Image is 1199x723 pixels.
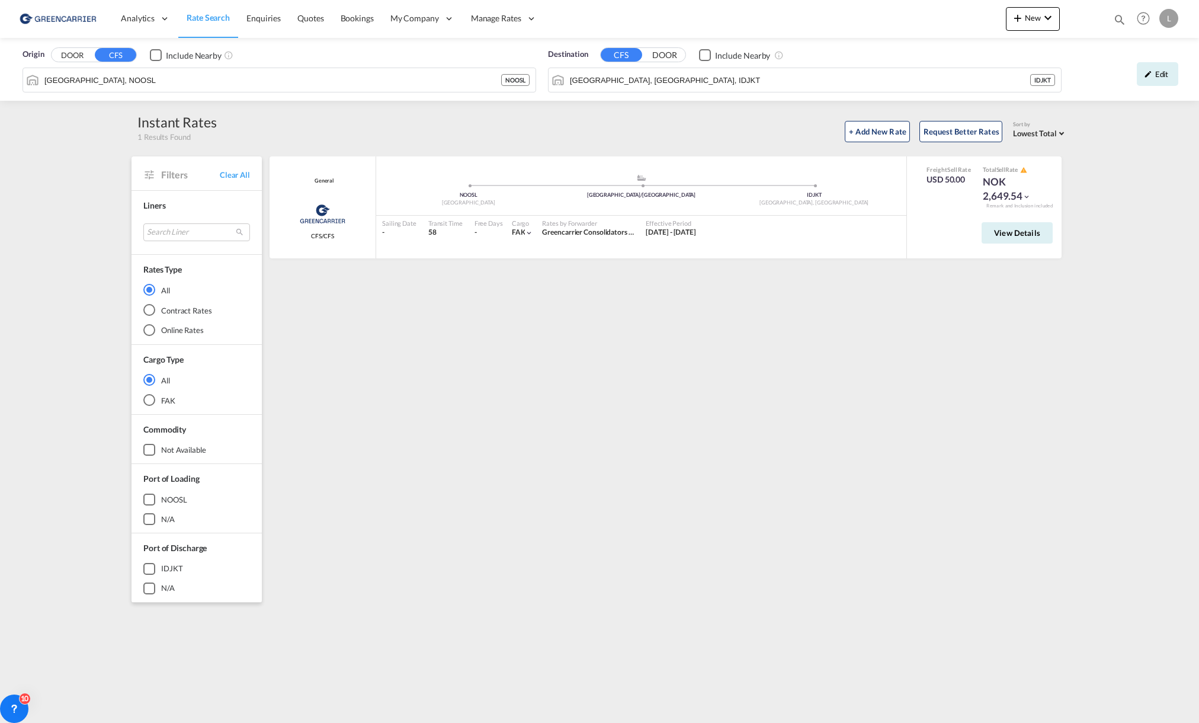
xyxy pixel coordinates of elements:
[312,177,334,185] div: Contract / Rate Agreement / Tariff / Spot Pricing Reference Number: General
[52,49,93,62] button: DOOR
[1013,126,1067,139] md-select: Select: Lowest Total
[143,583,250,594] md-checkbox: N/A
[1013,129,1057,138] span: Lowest Total
[428,228,463,238] div: 58
[143,324,250,336] md-radio-button: Online Rates
[246,13,281,23] span: Enquiries
[166,50,222,62] div: Include Nearby
[224,50,233,60] md-icon: Unchecked: Ignores neighbouring ports when fetching rates.Checked : Includes neighbouring ports w...
[1013,121,1067,129] div: Sort by
[1020,167,1027,174] md-icon: icon-alert
[1113,13,1126,31] div: icon-magnify
[1133,8,1153,28] span: Help
[1133,8,1159,30] div: Help
[1022,193,1031,201] md-icon: icon-chevron-down
[601,48,642,62] button: CFS
[646,219,696,228] div: Effective Period
[1137,62,1178,86] div: icon-pencilEdit
[1159,9,1178,28] div: L
[996,166,1006,173] span: Sell
[143,474,200,484] span: Port of Loading
[715,50,771,62] div: Include Nearby
[845,121,910,142] button: + Add New Rate
[727,199,900,207] div: [GEOGRAPHIC_DATA], [GEOGRAPHIC_DATA]
[1041,11,1055,25] md-icon: icon-chevron-down
[926,165,971,174] div: Freight Rate
[95,48,136,62] button: CFS
[983,165,1042,175] div: Total Rate
[23,68,536,92] md-input-container: Oslo, NOOSL
[137,113,217,132] div: Instant Rates
[161,168,220,181] span: Filters
[143,543,207,553] span: Port of Discharge
[475,228,477,238] div: -
[727,191,900,199] div: IDJKT
[143,424,186,434] span: Commodity
[161,444,206,455] div: not available
[137,132,191,142] span: 1 Results Found
[143,563,250,575] md-checkbox: IDJKT
[161,583,175,593] div: N/A
[1006,7,1060,31] button: icon-plus 400-fgNewicon-chevron-down
[1030,74,1055,86] div: IDJKT
[23,49,44,60] span: Origin
[542,219,634,228] div: Rates by Forwarder
[161,494,187,505] div: NOOSL
[161,514,175,524] div: N/A
[977,203,1062,209] div: Remark and Inclusion included
[220,169,250,180] span: Clear All
[382,228,416,238] div: -
[1011,13,1055,23] span: New
[143,200,165,210] span: Liners
[187,12,230,23] span: Rate Search
[501,74,530,86] div: NOOSL
[1113,13,1126,26] md-icon: icon-magnify
[542,228,634,238] div: Greencarrier Consolidators (Norway)
[525,229,533,237] md-icon: icon-chevron-down
[382,219,416,228] div: Sailing Date
[390,12,439,24] span: My Company
[555,191,728,199] div: [GEOGRAPHIC_DATA]/[GEOGRAPHIC_DATA]
[143,394,250,406] md-radio-button: FAK
[699,49,771,61] md-checkbox: Checkbox No Ink
[143,494,250,506] md-checkbox: NOOSL
[634,175,649,181] md-icon: assets/icons/custom/ship-fill.svg
[1019,165,1027,174] button: icon-alert
[312,177,334,185] span: General
[382,191,555,199] div: NOOSL
[1011,11,1025,25] md-icon: icon-plus 400-fg
[983,175,1042,203] div: NOK 2,649.54
[1144,70,1152,78] md-icon: icon-pencil
[947,166,957,173] span: Sell
[341,13,374,23] span: Bookings
[161,563,183,574] div: IDJKT
[548,49,588,60] span: Destination
[382,199,555,207] div: [GEOGRAPHIC_DATA]
[296,199,349,229] img: Greencarrier Consolidators
[646,228,696,236] span: [DATE] - [DATE]
[774,50,784,60] md-icon: Unchecked: Ignores neighbouring ports when fetching rates.Checked : Includes neighbouring ports w...
[926,174,971,185] div: USD 50.00
[644,49,685,62] button: DOOR
[994,228,1040,238] span: View Details
[471,12,521,24] span: Manage Rates
[475,219,503,228] div: Free Days
[143,284,250,296] md-radio-button: All
[512,228,525,236] span: FAK
[143,264,182,276] div: Rates Type
[570,71,1030,89] input: Search by Port
[143,354,184,366] div: Cargo Type
[919,121,1002,142] button: Request Better Rates
[150,49,222,61] md-checkbox: Checkbox No Ink
[121,12,155,24] span: Analytics
[311,232,334,240] span: CFS/CFS
[542,228,706,236] span: Greencarrier Consolidators ([GEOGRAPHIC_DATA])
[428,219,463,228] div: Transit Time
[18,5,98,32] img: e39c37208afe11efa9cb1d7a6ea7d6f5.png
[982,222,1053,244] button: View Details
[549,68,1061,92] md-input-container: Jakarta, Java, IDJKT
[143,304,250,316] md-radio-button: Contract Rates
[512,219,534,228] div: Cargo
[646,228,696,238] div: 01 Aug 2025 - 31 Aug 2025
